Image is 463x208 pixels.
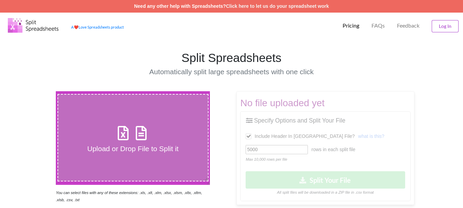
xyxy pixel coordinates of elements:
i: You can select files with any of these extensions: .xls, .xlt, .xlm, .xlsx, .xlsm, .xltx, .xltm, ... [56,191,202,202]
iframe: chat widget [7,181,29,201]
p: Pricing [343,22,359,29]
span: Feedback [397,23,419,28]
h4: Upload or Drop File to Split it [58,144,208,153]
a: Click here to let us do your spreadsheet work [226,3,329,9]
button: Log In [432,20,459,32]
h4: Automatically split large spreadsheets with one click [118,67,345,76]
img: Logo.png [8,18,59,33]
span: heart [74,25,79,29]
h1: Split Spreadsheets [118,51,345,65]
a: AheartLove Spreadsheets product [71,25,124,29]
p: FAQs [371,22,385,29]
